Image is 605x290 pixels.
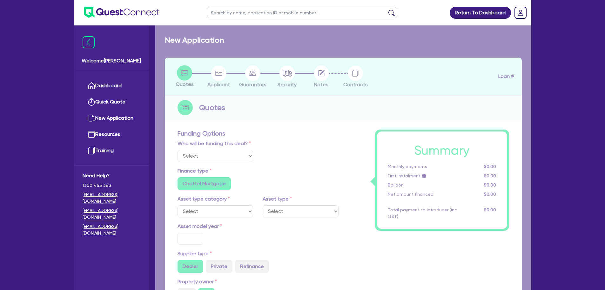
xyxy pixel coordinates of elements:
[83,36,95,48] img: icon-menu-close
[207,7,397,18] input: Search by name, application ID or mobile number...
[83,78,140,94] a: Dashboard
[88,114,95,122] img: new-application
[83,94,140,110] a: Quick Quote
[88,147,95,154] img: training
[83,110,140,126] a: New Application
[88,131,95,138] img: resources
[83,191,140,205] a: [EMAIL_ADDRESS][DOMAIN_NAME]
[450,7,511,19] a: Return To Dashboard
[82,57,141,65] span: Welcome [PERSON_NAME]
[83,207,140,221] a: [EMAIL_ADDRESS][DOMAIN_NAME]
[512,4,529,21] a: Dropdown toggle
[83,182,140,189] span: 1300 465 363
[88,98,95,106] img: quick-quote
[84,7,159,18] img: quest-connect-logo-blue
[83,143,140,159] a: Training
[83,126,140,143] a: Resources
[83,172,140,180] span: Need Help?
[83,223,140,237] a: [EMAIL_ADDRESS][DOMAIN_NAME]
